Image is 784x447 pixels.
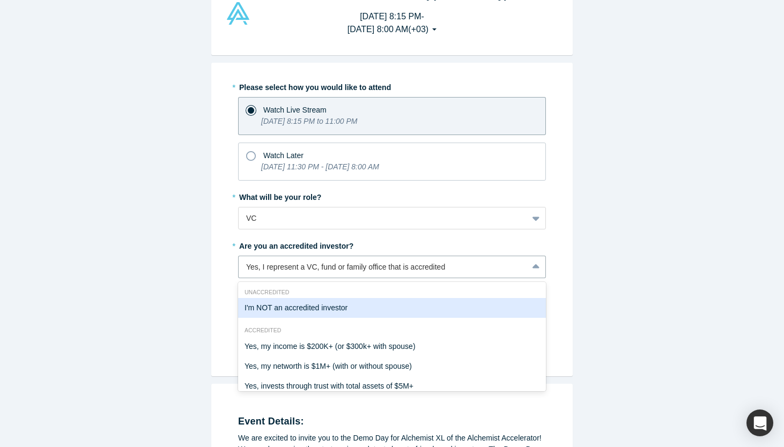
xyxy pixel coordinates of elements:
strong: Event Details: [238,416,304,427]
div: Unaccredited [238,288,546,297]
div: We are excited to invite you to the Demo Day for Alchemist XL of the Alchemist Accelerator! [238,433,546,444]
label: What will be your role? [238,188,546,203]
span: Watch Later [263,151,304,160]
i: [DATE] 11:30 PM - [DATE] 8:00 AM [261,162,379,171]
div: Yes, my income is $200K+ (or $300k+ with spouse) [238,337,546,356]
label: Please select how you would like to attend [238,78,546,93]
div: Accredited [238,326,546,335]
div: I'm NOT an accredited investor [238,298,546,318]
div: Yes, I represent a VC, fund or family office that is accredited [246,262,520,273]
i: [DATE] 8:15 PM to 11:00 PM [261,117,357,125]
img: Alchemist Vault Logo [225,2,251,25]
span: Watch Live Stream [263,106,327,114]
div: Yes, invests through trust with total assets of $5M+ [238,376,546,396]
label: Are you an accredited investor? [238,237,546,252]
button: [DATE] 8:15 PM-[DATE] 8:00 AM(+03) [336,6,448,40]
div: Yes, my networth is $1M+ (with or without spouse) [238,356,546,376]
